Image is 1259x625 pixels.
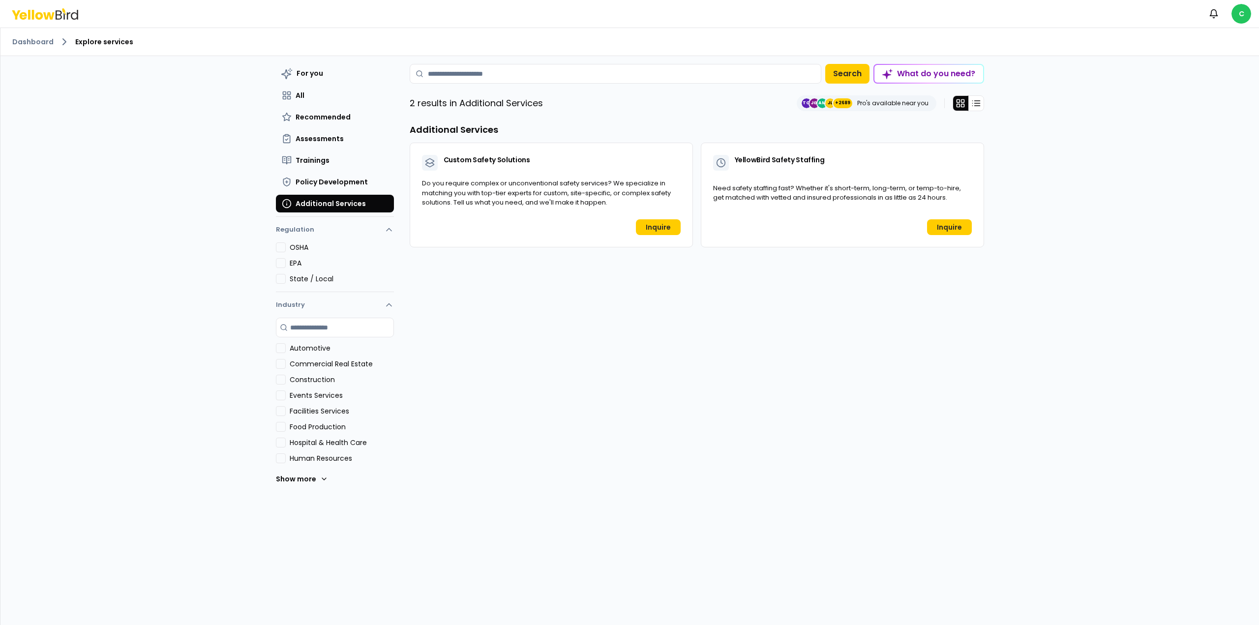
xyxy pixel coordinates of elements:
[873,64,984,84] button: What do you need?
[410,96,543,110] p: 2 results in Additional Services
[276,130,394,148] button: Assessments
[825,64,869,84] button: Search
[276,242,394,292] div: Regulation
[825,98,835,108] span: JL
[276,195,394,212] button: Additional Services
[290,390,394,400] label: Events Services
[276,318,394,497] div: Industry
[290,242,394,252] label: OSHA
[296,177,368,187] span: Policy Development
[809,98,819,108] span: JG
[12,37,54,47] a: Dashboard
[276,173,394,191] button: Policy Development
[276,292,394,318] button: Industry
[296,90,304,100] span: All
[802,98,811,108] span: TC
[290,422,394,432] label: Food Production
[290,406,394,416] label: Facilities Services
[290,258,394,268] label: EPA
[290,438,394,447] label: Hospital & Health Care
[297,68,323,78] span: For you
[636,219,681,235] a: Inquire
[290,274,394,284] label: State / Local
[927,219,972,235] a: Inquire
[1231,4,1251,24] span: C
[713,183,961,203] span: Need safety staffing fast? Whether it's short-term, long-term, or temp-to-hire, get matched with ...
[296,134,344,144] span: Assessments
[290,359,394,369] label: Commercial Real Estate
[296,199,366,208] span: Additional Services
[835,98,850,108] span: +2689
[817,98,827,108] span: AM
[276,64,394,83] button: For you
[276,151,394,169] button: Trainings
[276,221,394,242] button: Regulation
[290,453,394,463] label: Human Resources
[735,155,825,165] span: YellowBird Safety Staffing
[857,99,929,107] p: Pro's available near you
[422,179,671,207] span: Do you require complex or unconventional safety services? We specialize in matching you with top-...
[410,123,984,137] h3: Additional Services
[276,469,328,489] button: Show more
[296,112,351,122] span: Recommended
[290,375,394,385] label: Construction
[444,155,530,165] span: Custom Safety Solutions
[296,155,330,165] span: Trainings
[75,37,133,47] span: Explore services
[276,87,394,104] button: All
[874,65,983,83] div: What do you need?
[276,108,394,126] button: Recommended
[290,343,394,353] label: Automotive
[12,36,1247,48] nav: breadcrumb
